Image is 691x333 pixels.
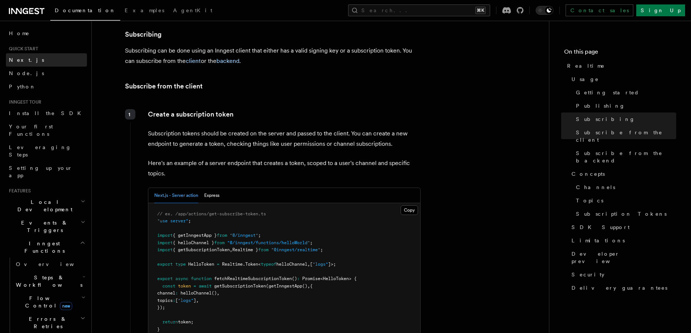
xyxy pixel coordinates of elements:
[573,112,676,126] a: Subscribing
[214,240,225,245] span: from
[569,281,676,295] a: Delivery guarantees
[6,237,87,258] button: Inngest Functions
[212,290,217,296] span: ()
[266,283,269,289] span: (
[569,73,676,86] a: Usage
[9,57,44,63] span: Next.js
[162,283,175,289] span: const
[125,29,162,40] a: Subscribing
[261,262,276,267] span: typeof
[157,327,160,332] span: }
[232,247,258,252] span: Realtime }
[125,109,135,120] div: 1
[310,262,313,267] span: [
[6,46,38,52] span: Quick start
[536,6,553,15] button: Toggle dark mode
[13,295,81,309] span: Flow Control
[243,262,245,267] span: .
[13,315,80,330] span: Errors & Retries
[169,2,217,20] a: AgentKit
[576,210,667,218] span: Subscription Tokens
[9,84,36,90] span: Python
[125,46,421,66] p: Subscribing can be done using an Inngest client that either has a valid signing key or a subscrip...
[157,290,175,296] span: channel
[6,219,81,234] span: Events & Triggers
[258,247,269,252] span: from
[576,149,676,164] span: Subscribe from the backend
[6,141,87,161] a: Leveraging Steps
[573,99,676,112] a: Publishing
[16,261,92,267] span: Overview
[173,233,217,238] span: { getInngestApp }
[214,283,266,289] span: getSubscriptionToken
[216,57,239,64] a: backend
[348,4,490,16] button: Search...⌘K
[6,107,87,120] a: Install the SDK
[323,276,349,281] span: HelloToken
[13,258,87,271] a: Overview
[572,237,625,244] span: Limitations
[564,59,676,73] a: Realtime
[310,240,313,245] span: ;
[576,89,639,96] span: Getting started
[157,211,266,216] span: // ex. /app/actions/get-subscribe-token.ts
[173,240,214,245] span: { helloChannel }
[148,158,421,179] p: Here's an example of a server endpoint that creates a token, scoped to a user's channel and speci...
[50,2,120,21] a: Documentation
[6,67,87,80] a: Node.js
[6,216,87,237] button: Events & Triggers
[157,298,173,303] span: topics
[576,197,603,204] span: Topics
[157,240,173,245] span: import
[178,283,191,289] span: token
[320,247,323,252] span: ;
[572,284,667,292] span: Delivery guarantees
[6,195,87,216] button: Local Development
[6,240,80,255] span: Inngest Functions
[173,247,230,252] span: { getSubscriptionToken
[227,240,310,245] span: "@/inngest/functions/helloWorld"
[157,276,173,281] span: export
[573,147,676,167] a: Subscribe from the backend
[175,290,178,296] span: :
[636,4,685,16] a: Sign Up
[188,262,214,267] span: HelloToken
[157,262,173,267] span: export
[307,262,310,267] span: ,
[569,247,676,268] a: Developer preview
[573,194,676,207] a: Topics
[222,262,243,267] span: Realtime
[148,109,421,120] p: Create a subscription token
[178,298,193,303] span: "logs"
[9,70,44,76] span: Node.js
[6,198,81,213] span: Local Development
[214,276,292,281] span: fetchRealtimeSubscriptionToken
[9,30,30,37] span: Home
[572,250,676,265] span: Developer preview
[569,167,676,181] a: Concepts
[125,81,203,91] a: Subscribe from the client
[157,247,173,252] span: import
[258,262,261,267] span: <
[157,305,165,310] span: });
[6,53,87,67] a: Next.js
[120,2,169,20] a: Examples
[401,205,418,215] button: Copy
[6,99,41,105] span: Inngest tour
[307,283,310,289] span: ,
[191,276,212,281] span: function
[572,170,605,178] span: Concepts
[173,298,175,303] span: :
[328,262,336,267] span: ]>;
[125,7,164,13] span: Examples
[9,124,53,137] span: Your first Functions
[569,221,676,234] a: SDK Support
[217,290,219,296] span: ,
[55,7,116,13] span: Documentation
[6,161,87,182] a: Setting up your app
[576,129,676,144] span: Subscribe from the client
[217,262,219,267] span: =
[204,188,219,203] button: Express
[572,75,599,83] span: Usage
[310,283,313,289] span: {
